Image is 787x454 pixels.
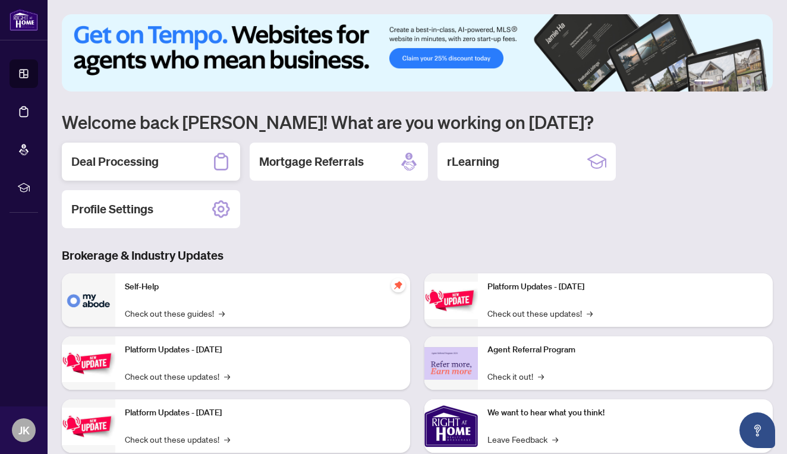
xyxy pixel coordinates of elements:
[424,399,478,453] img: We want to hear what you think!
[487,307,593,320] a: Check out these updates!→
[62,111,773,133] h1: Welcome back [PERSON_NAME]! What are you working on [DATE]?
[125,433,230,446] a: Check out these updates!→
[125,307,225,320] a: Check out these guides!→
[487,406,763,420] p: We want to hear what you think!
[10,9,38,31] img: logo
[62,273,115,327] img: Self-Help
[587,307,593,320] span: →
[728,80,732,84] button: 3
[487,280,763,294] p: Platform Updates - [DATE]
[125,280,401,294] p: Self-Help
[219,307,225,320] span: →
[739,412,775,448] button: Open asap
[259,153,364,170] h2: Mortgage Referrals
[487,343,763,357] p: Agent Referral Program
[487,370,544,383] a: Check it out!→
[737,80,742,84] button: 4
[71,201,153,217] h2: Profile Settings
[62,345,115,382] img: Platform Updates - September 16, 2025
[62,14,773,92] img: Slide 0
[125,343,401,357] p: Platform Updates - [DATE]
[224,433,230,446] span: →
[747,80,751,84] button: 5
[62,408,115,445] img: Platform Updates - July 21, 2025
[538,370,544,383] span: →
[424,282,478,319] img: Platform Updates - June 23, 2025
[694,80,713,84] button: 1
[424,347,478,380] img: Agent Referral Program
[125,370,230,383] a: Check out these updates!→
[18,422,30,439] span: JK
[756,80,761,84] button: 6
[62,247,773,264] h3: Brokerage & Industry Updates
[71,153,159,170] h2: Deal Processing
[552,433,558,446] span: →
[487,433,558,446] a: Leave Feedback→
[718,80,723,84] button: 2
[447,153,499,170] h2: rLearning
[224,370,230,383] span: →
[391,278,405,292] span: pushpin
[125,406,401,420] p: Platform Updates - [DATE]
